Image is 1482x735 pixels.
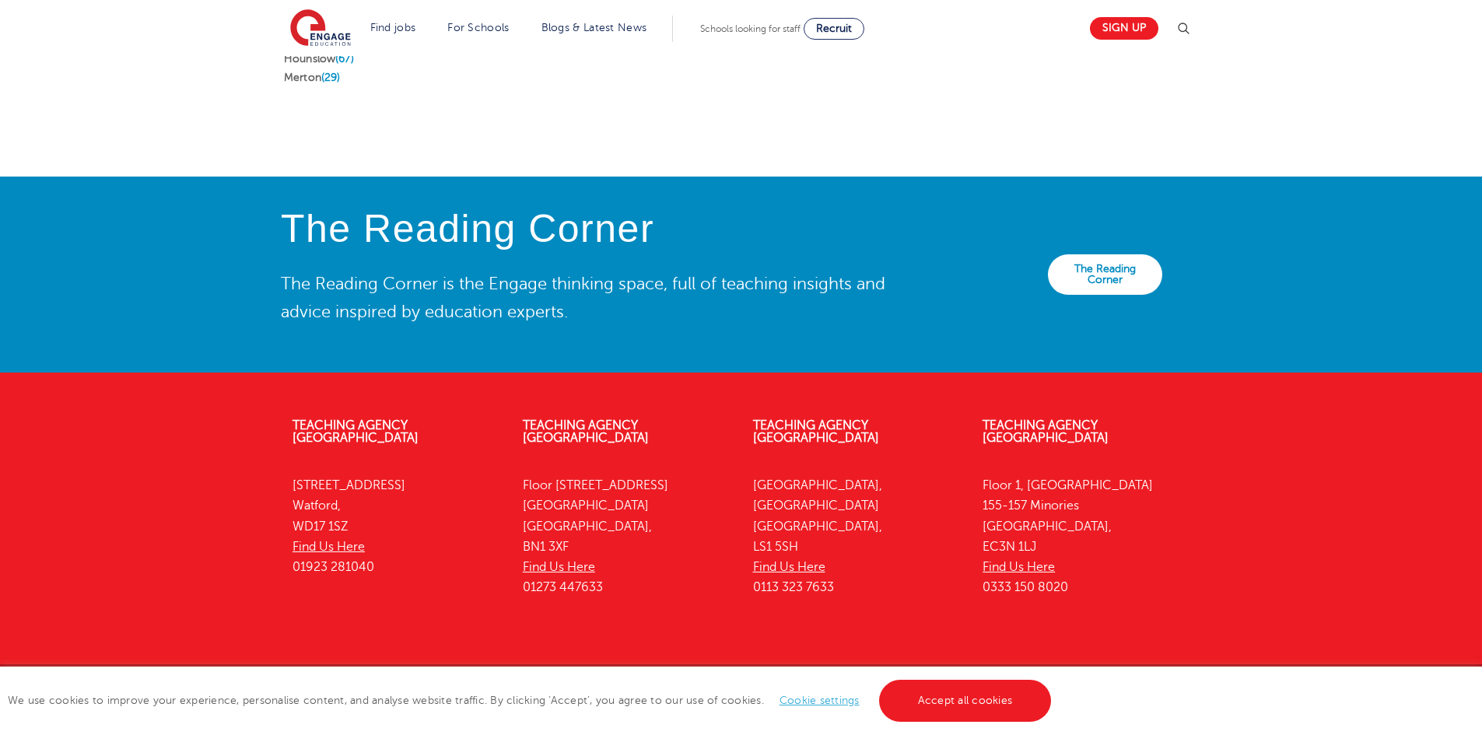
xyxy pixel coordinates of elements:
h4: The Reading Corner [281,208,897,250]
p: Floor [STREET_ADDRESS] [GEOGRAPHIC_DATA] [GEOGRAPHIC_DATA], BN1 3XF 01273 447633 [523,475,730,598]
span: (67) [335,53,354,65]
p: [STREET_ADDRESS] Watford, WD17 1SZ 01923 281040 [293,475,499,577]
span: Schools looking for staff [700,23,801,34]
a: Merton(29) [284,72,340,83]
a: Find Us Here [753,560,825,574]
a: Teaching Agency [GEOGRAPHIC_DATA] [523,418,649,445]
span: We use cookies to improve your experience, personalise content, and analyse website traffic. By c... [8,695,1055,706]
img: Engage Education [290,9,351,48]
a: Find Us Here [523,560,595,574]
a: Sign up [1090,17,1158,40]
a: Find Us Here [983,560,1055,574]
a: For Schools [447,22,509,33]
span: Recruit [816,23,852,34]
a: Teaching Agency [GEOGRAPHIC_DATA] [293,418,419,445]
a: Find Us Here [293,540,365,554]
a: Accept all cookies [879,680,1052,722]
a: The Reading Corner [1048,254,1162,295]
a: Blogs & Latest News [541,22,647,33]
a: Teaching Agency [GEOGRAPHIC_DATA] [753,418,879,445]
a: Teaching Agency [GEOGRAPHIC_DATA] [983,418,1109,445]
a: Hounslow(67) [284,53,354,65]
a: Find jobs [370,22,416,33]
p: [GEOGRAPHIC_DATA], [GEOGRAPHIC_DATA] [GEOGRAPHIC_DATA], LS1 5SH 0113 323 7633 [753,475,960,598]
a: Cookie settings [780,695,860,706]
a: Recruit [804,18,864,40]
p: Floor 1, [GEOGRAPHIC_DATA] 155-157 Minories [GEOGRAPHIC_DATA], EC3N 1LJ 0333 150 8020 [983,475,1189,598]
p: The Reading Corner is the Engage thinking space, full of teaching insights and advice inspired by... [281,270,897,326]
span: (29) [321,72,341,83]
